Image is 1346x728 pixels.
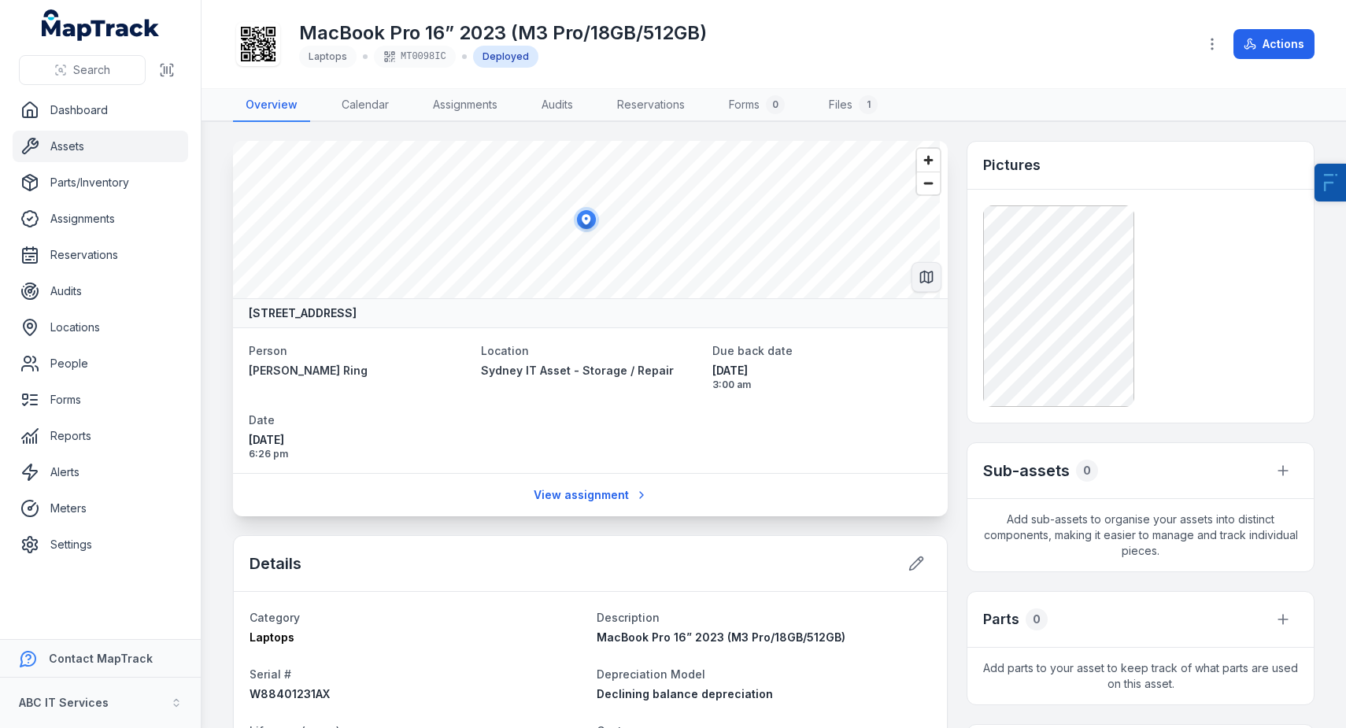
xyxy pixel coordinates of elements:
[712,363,932,379] span: [DATE]
[249,305,357,321] strong: [STREET_ADDRESS]
[917,172,940,194] button: Zoom out
[473,46,538,68] div: Deployed
[250,611,300,624] span: Category
[716,89,797,122] a: Forms0
[249,432,468,448] span: [DATE]
[73,62,110,78] span: Search
[13,312,188,343] a: Locations
[250,630,294,644] span: Laptops
[712,363,932,391] time: 07/02/2025, 3:00:00 am
[481,344,529,357] span: Location
[13,94,188,126] a: Dashboard
[19,696,109,709] strong: ABC IT Services
[13,420,188,452] a: Reports
[329,89,401,122] a: Calendar
[597,667,705,681] span: Depreciation Model
[49,652,153,665] strong: Contact MapTrack
[967,499,1314,571] span: Add sub-assets to organise your assets into distinct components, making it easier to manage and t...
[13,493,188,524] a: Meters
[19,55,146,85] button: Search
[712,379,932,391] span: 3:00 am
[13,239,188,271] a: Reservations
[420,89,510,122] a: Assignments
[1026,608,1048,630] div: 0
[597,687,773,700] span: Declining balance depreciation
[249,363,468,379] a: [PERSON_NAME] Ring
[481,364,674,377] span: Sydney IT Asset - Storage / Repair
[233,141,940,298] canvas: Map
[967,648,1314,704] span: Add parts to your asset to keep track of what parts are used on this asset.
[249,344,287,357] span: Person
[13,203,188,235] a: Assignments
[13,529,188,560] a: Settings
[917,149,940,172] button: Zoom in
[816,89,890,122] a: Files1
[249,448,468,460] span: 6:26 pm
[13,348,188,379] a: People
[983,608,1019,630] h3: Parts
[1076,460,1098,482] div: 0
[529,89,586,122] a: Audits
[374,46,456,68] div: MT0098IC
[249,413,275,427] span: Date
[250,667,291,681] span: Serial #
[597,630,845,644] span: MacBook Pro 16” 2023 (M3 Pro/18GB/512GB)
[597,611,660,624] span: Description
[250,552,301,575] h2: Details
[250,687,330,700] span: W88401231AX
[912,262,941,292] button: Switch to Map View
[766,95,785,114] div: 0
[983,154,1041,176] h3: Pictures
[712,344,793,357] span: Due back date
[983,460,1070,482] h2: Sub-assets
[299,20,707,46] h1: MacBook Pro 16” 2023 (M3 Pro/18GB/512GB)
[13,384,188,416] a: Forms
[233,89,310,122] a: Overview
[13,456,188,488] a: Alerts
[249,432,468,460] time: 05/08/2024, 6:26:57 pm
[309,50,347,62] span: Laptops
[13,131,188,162] a: Assets
[481,363,701,379] a: Sydney IT Asset - Storage / Repair
[523,480,658,510] a: View assignment
[42,9,160,41] a: MapTrack
[859,95,878,114] div: 1
[605,89,697,122] a: Reservations
[13,167,188,198] a: Parts/Inventory
[1233,29,1315,59] button: Actions
[13,275,188,307] a: Audits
